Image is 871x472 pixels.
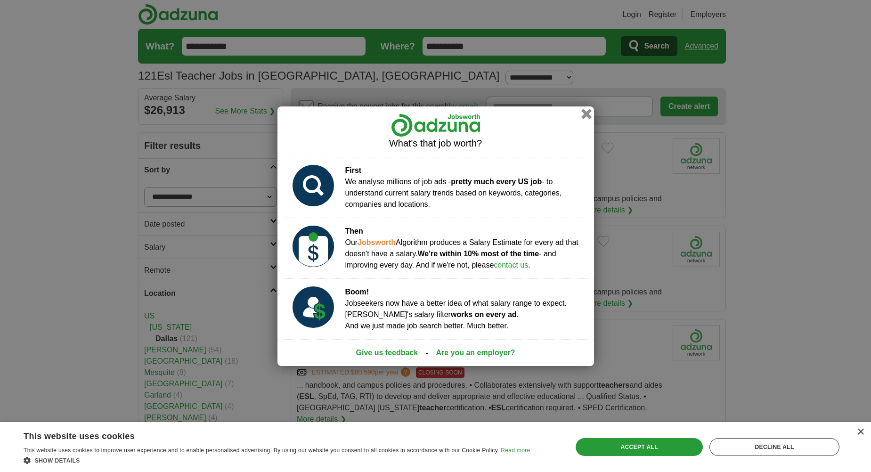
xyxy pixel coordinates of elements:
[451,310,517,318] strong: works on every ad
[345,286,567,332] div: Jobseekers now have a better idea of what salary range to expect. [PERSON_NAME]'s salary filter ....
[426,347,428,358] span: -
[345,226,586,271] div: Our Algorithm produces a Salary Estimate for every ad that doesn't have a salary. - and improving...
[35,457,80,464] span: Show details
[356,347,418,358] a: Give us feedback
[451,178,542,186] strong: pretty much every US job
[285,138,586,149] h2: What's that job worth?
[345,165,586,210] div: We analyse millions of job ads - - to understand current salary trends based on keywords, categor...
[358,238,396,246] strong: Jobsworth
[417,250,539,258] strong: We're within 10% most of the time
[345,166,362,174] strong: First
[501,447,530,454] a: Read more, opens a new window
[857,429,864,436] div: Close
[494,261,528,269] a: contact us
[345,227,363,235] strong: Then
[293,165,334,206] img: salary_prediction_1.svg
[709,438,839,456] div: Decline all
[24,456,530,465] div: Show details
[24,447,499,454] span: This website uses cookies to improve user experience and to enable personalised advertising. By u...
[345,288,369,296] strong: Boom!
[293,226,334,267] img: salary_prediction_2_USD.svg
[576,438,703,456] div: Accept all
[293,286,334,328] img: salary_prediction_3_USD.svg
[436,347,515,358] a: Are you an employer?
[24,428,506,442] div: This website uses cookies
